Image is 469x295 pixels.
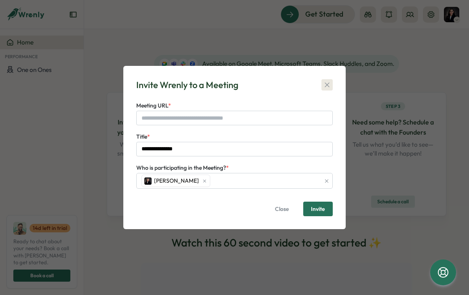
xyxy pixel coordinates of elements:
span: Who is participating in the Meeting? [136,164,226,171]
span: [PERSON_NAME] [154,177,199,185]
button: Close [267,202,297,216]
div: Invite Wrenly to a Meeting [136,79,239,91]
span: Invite [311,206,325,212]
label: Title [136,133,150,141]
span: Close [275,202,289,216]
label: Meeting URL [136,101,171,110]
button: Invite [303,202,333,216]
img: Jannah Festejo [144,177,152,185]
